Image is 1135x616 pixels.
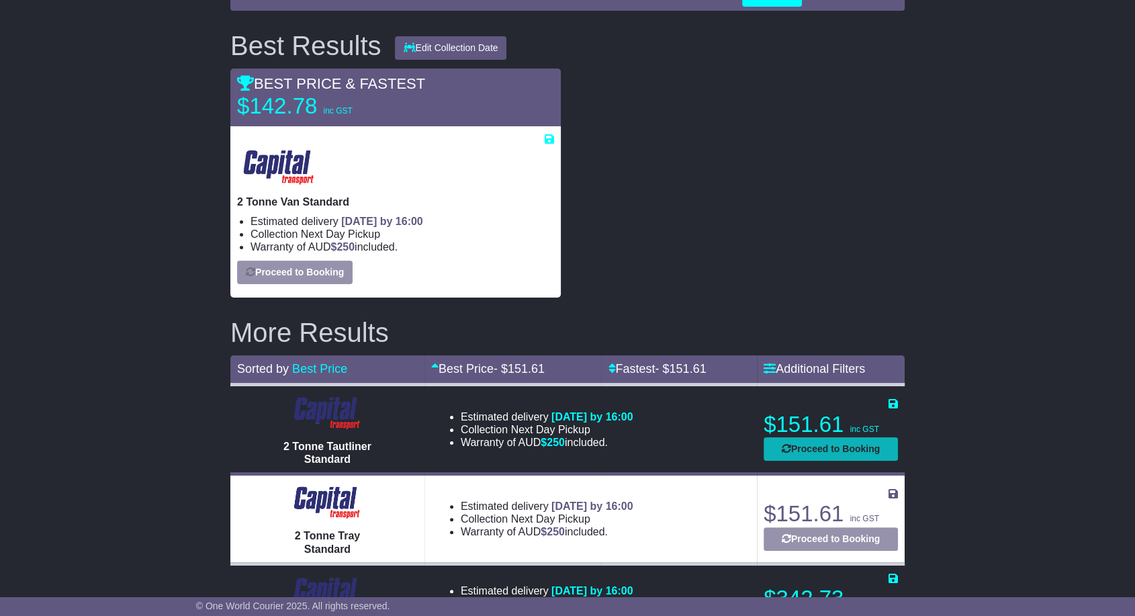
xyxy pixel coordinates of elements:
span: Sorted by [237,362,289,376]
a: Fastest- $151.61 [608,362,706,376]
a: Best Price- $151.61 [431,362,545,376]
button: Proceed to Booking [764,437,898,461]
span: 250 [336,241,355,253]
span: [DATE] by 16:00 [551,585,633,597]
li: Estimated delivery [251,215,554,228]
p: $342.73 [764,585,898,612]
span: BEST PRICE & FASTEST [237,75,425,92]
li: Warranty of AUD included. [251,240,554,253]
span: [DATE] by 16:00 [551,500,633,512]
span: - $ [655,362,706,376]
p: $151.61 [764,411,898,438]
span: Next Day Pickup [511,513,590,525]
span: $ [541,437,565,448]
p: $142.78 [237,93,405,120]
span: $ [330,241,355,253]
li: Estimated delivery [461,410,633,423]
span: [DATE] by 16:00 [341,216,423,227]
a: Best Price [292,362,347,376]
span: 151.61 [669,362,706,376]
span: 2 Tonne Tray Standard [295,530,361,554]
span: inc GST [850,425,878,434]
a: Additional Filters [764,362,865,376]
p: 2 Tonne Van Standard [237,195,554,208]
span: Next Day Pickup [511,424,590,435]
span: - $ [494,362,545,376]
li: Collection [461,423,633,436]
li: Collection [251,228,554,240]
li: Warranty of AUD included. [461,436,633,449]
li: Warranty of AUD included. [461,525,633,538]
div: Best Results [224,31,388,60]
li: Estimated delivery [461,584,633,597]
button: Edit Collection Date [395,36,507,60]
button: Proceed to Booking [764,527,898,551]
span: inc GST [850,514,878,523]
h2: More Results [230,318,905,347]
img: CapitalTransport: 2 Tonne Van Standard [237,146,321,189]
li: Estimated delivery [461,500,633,513]
span: $ [541,526,565,537]
span: 2 Tonne Tautliner Standard [283,441,371,465]
li: Collection [461,513,633,525]
span: inc GST [323,106,352,116]
img: CapitalTransport: 2 Tonne Tray Standard [288,482,367,523]
span: 151.61 [508,362,545,376]
span: 250 [547,526,565,537]
span: © One World Courier 2025. All rights reserved. [196,601,390,611]
span: [DATE] by 16:00 [551,411,633,423]
button: Proceed to Booking [237,261,353,284]
span: 250 [547,437,565,448]
img: CapitalTransport: 2 Tonne Van VIP [288,574,367,614]
span: Next Day Pickup [301,228,380,240]
img: CapitalTransport: 2 Tonne Tautliner Standard [288,393,367,433]
p: $151.61 [764,500,898,527]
